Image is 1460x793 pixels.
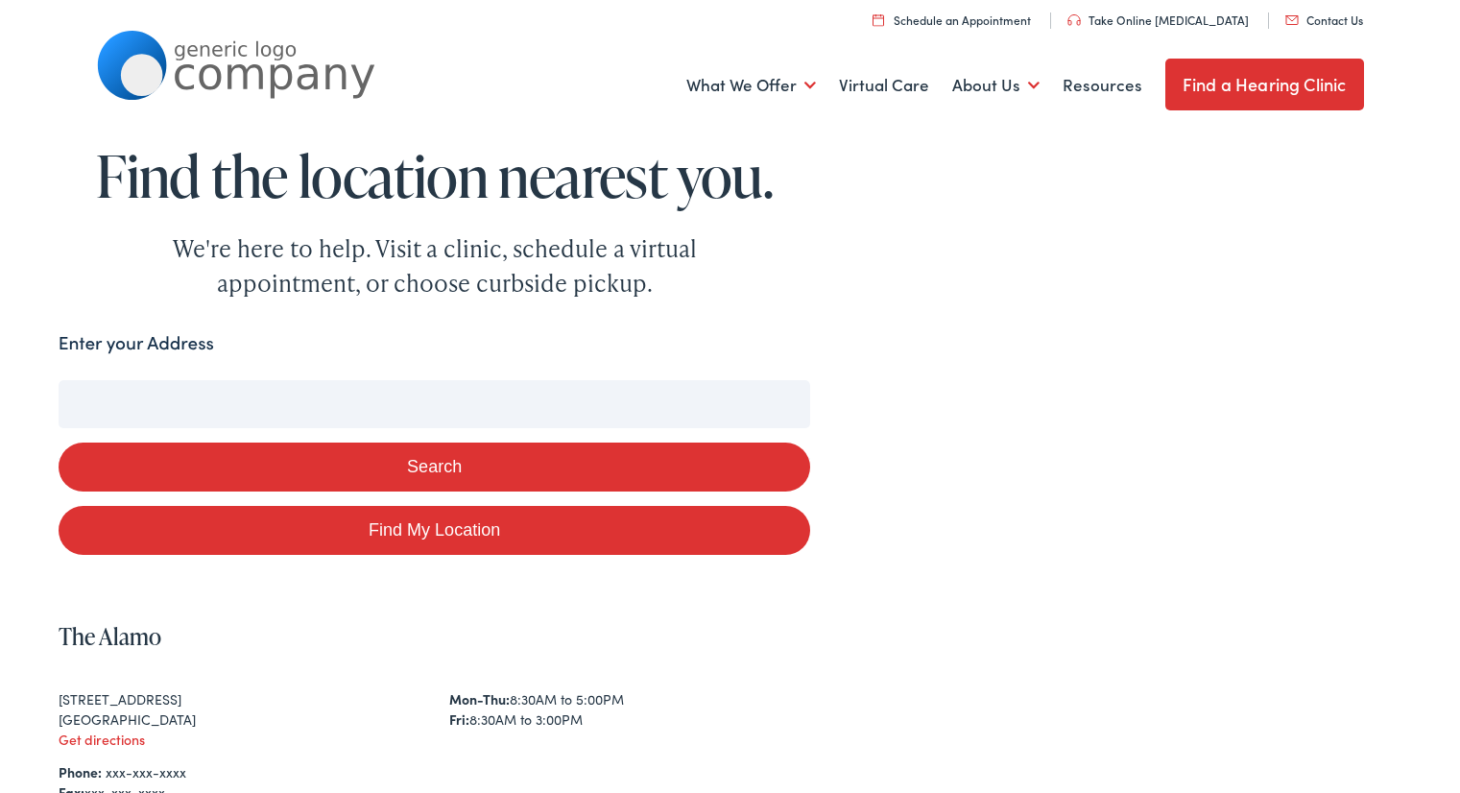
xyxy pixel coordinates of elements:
[686,50,816,121] a: What We Offer
[449,709,469,729] strong: Fri:
[59,380,811,428] input: Enter your address or zip code
[59,506,811,555] a: Find My Location
[1063,50,1142,121] a: Resources
[449,689,510,709] strong: Mon-Thu:
[106,762,186,781] a: xxx-xxx-xxxx
[873,12,1031,28] a: Schedule an Appointment
[59,443,811,492] button: Search
[59,329,214,357] label: Enter your Address
[59,730,145,749] a: Get directions
[59,709,419,730] div: [GEOGRAPHIC_DATA]
[1285,15,1299,25] img: utility icon
[1285,12,1363,28] a: Contact Us
[59,762,102,781] strong: Phone:
[873,13,884,26] img: utility icon
[1067,12,1249,28] a: Take Online [MEDICAL_DATA]
[128,231,742,300] div: We're here to help. Visit a clinic, schedule a virtual appointment, or choose curbside pickup.
[1067,14,1081,26] img: utility icon
[59,620,161,652] a: The Alamo
[449,689,810,730] div: 8:30AM to 5:00PM 8:30AM to 3:00PM
[952,50,1040,121] a: About Us
[59,689,419,709] div: [STREET_ADDRESS]
[59,144,811,207] h1: Find the location nearest you.
[839,50,929,121] a: Virtual Care
[1165,59,1364,110] a: Find a Hearing Clinic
